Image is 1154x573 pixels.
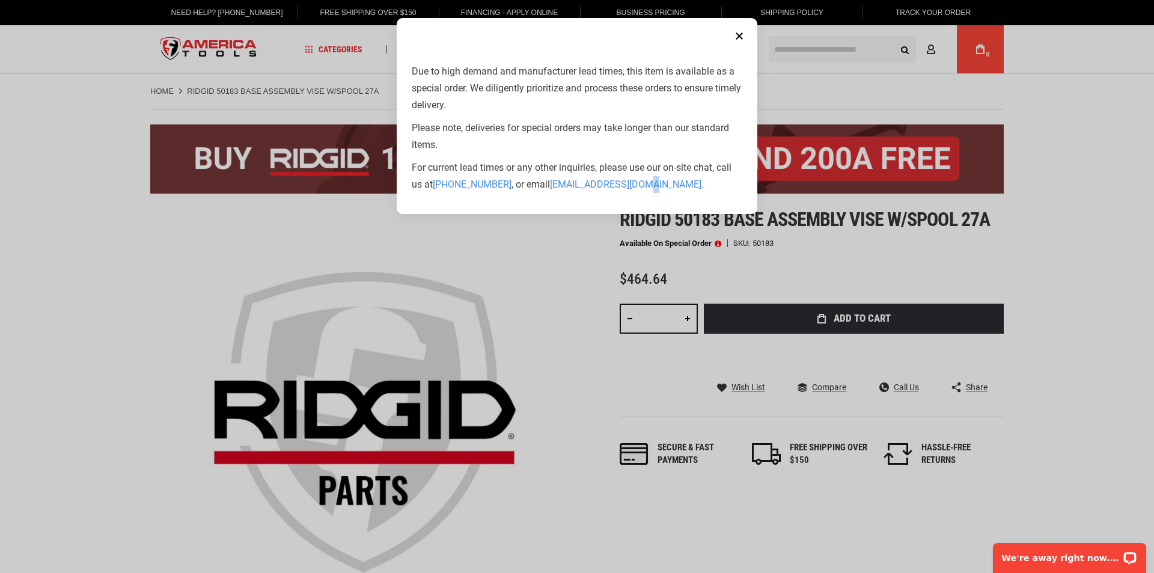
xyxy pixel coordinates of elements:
[985,535,1154,573] iframe: LiveChat chat widget
[412,159,742,193] p: For current lead times or any other inquiries, please use our on-site chat, call us at , or email
[550,179,704,190] a: [EMAIL_ADDRESS][DOMAIN_NAME].
[412,63,742,114] p: Due to high demand and manufacturer lead times, this item is available as a special order. We dil...
[412,120,742,153] p: Please note, deliveries for special orders may take longer than our standard items.
[433,179,511,190] a: [PHONE_NUMBER]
